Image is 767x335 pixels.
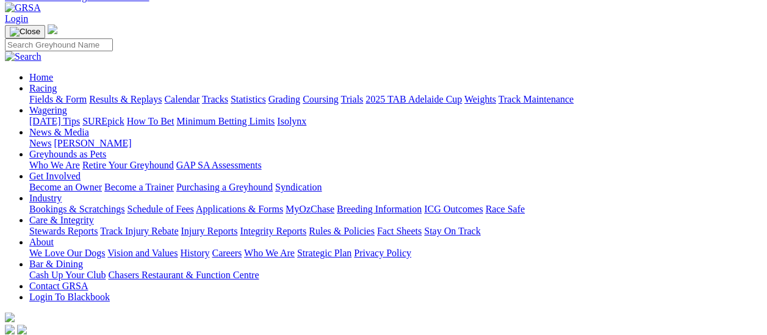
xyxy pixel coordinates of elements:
img: Close [10,27,40,37]
a: Care & Integrity [29,215,94,225]
a: Stay On Track [424,226,480,236]
a: SUREpick [82,116,124,126]
a: Minimum Betting Limits [176,116,275,126]
a: Wagering [29,105,67,115]
a: Careers [212,248,242,258]
a: Greyhounds as Pets [29,149,106,159]
div: Greyhounds as Pets [29,160,762,171]
a: News & Media [29,127,89,137]
a: Injury Reports [181,226,237,236]
div: Industry [29,204,762,215]
div: Care & Integrity [29,226,762,237]
a: Login To Blackbook [29,292,110,302]
a: Login [5,13,28,24]
img: Search [5,51,41,62]
a: Purchasing a Greyhound [176,182,273,192]
a: Strategic Plan [297,248,351,258]
a: Track Maintenance [499,94,574,104]
img: twitter.svg [17,325,27,334]
a: Applications & Forms [196,204,283,214]
a: Weights [464,94,496,104]
a: Fields & Form [29,94,87,104]
input: Search [5,38,113,51]
img: facebook.svg [5,325,15,334]
a: Stewards Reports [29,226,98,236]
a: Vision and Values [107,248,178,258]
a: 2025 TAB Adelaide Cup [365,94,462,104]
a: [PERSON_NAME] [54,138,131,148]
a: [DATE] Tips [29,116,80,126]
a: Privacy Policy [354,248,411,258]
img: logo-grsa-white.png [5,312,15,322]
a: News [29,138,51,148]
a: Get Involved [29,171,81,181]
a: Cash Up Your Club [29,270,106,280]
a: Schedule of Fees [127,204,193,214]
a: Home [29,72,53,82]
img: logo-grsa-white.png [48,24,57,34]
a: Track Injury Rebate [100,226,178,236]
a: Become an Owner [29,182,102,192]
a: Rules & Policies [309,226,375,236]
a: Isolynx [277,116,306,126]
a: Coursing [303,94,339,104]
a: Breeding Information [337,204,422,214]
div: Bar & Dining [29,270,762,281]
a: Calendar [164,94,200,104]
a: Racing [29,83,57,93]
a: Fact Sheets [377,226,422,236]
a: Tracks [202,94,228,104]
a: Bar & Dining [29,259,83,269]
a: Contact GRSA [29,281,88,291]
a: Chasers Restaurant & Function Centre [108,270,259,280]
a: MyOzChase [286,204,334,214]
a: History [180,248,209,258]
a: Become a Trainer [104,182,174,192]
div: Get Involved [29,182,762,193]
a: Statistics [231,94,266,104]
a: We Love Our Dogs [29,248,105,258]
a: Industry [29,193,62,203]
div: News & Media [29,138,762,149]
a: ICG Outcomes [424,204,483,214]
a: Who We Are [244,248,295,258]
a: Results & Replays [89,94,162,104]
a: Syndication [275,182,322,192]
div: About [29,248,762,259]
a: Who We Are [29,160,80,170]
a: Retire Your Greyhound [82,160,174,170]
div: Wagering [29,116,762,127]
img: GRSA [5,2,41,13]
a: Grading [268,94,300,104]
a: Bookings & Scratchings [29,204,124,214]
a: About [29,237,54,247]
a: Integrity Reports [240,226,306,236]
a: Trials [340,94,363,104]
a: How To Bet [127,116,175,126]
a: Race Safe [485,204,524,214]
a: GAP SA Assessments [176,160,262,170]
div: Racing [29,94,762,105]
button: Toggle navigation [5,25,45,38]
